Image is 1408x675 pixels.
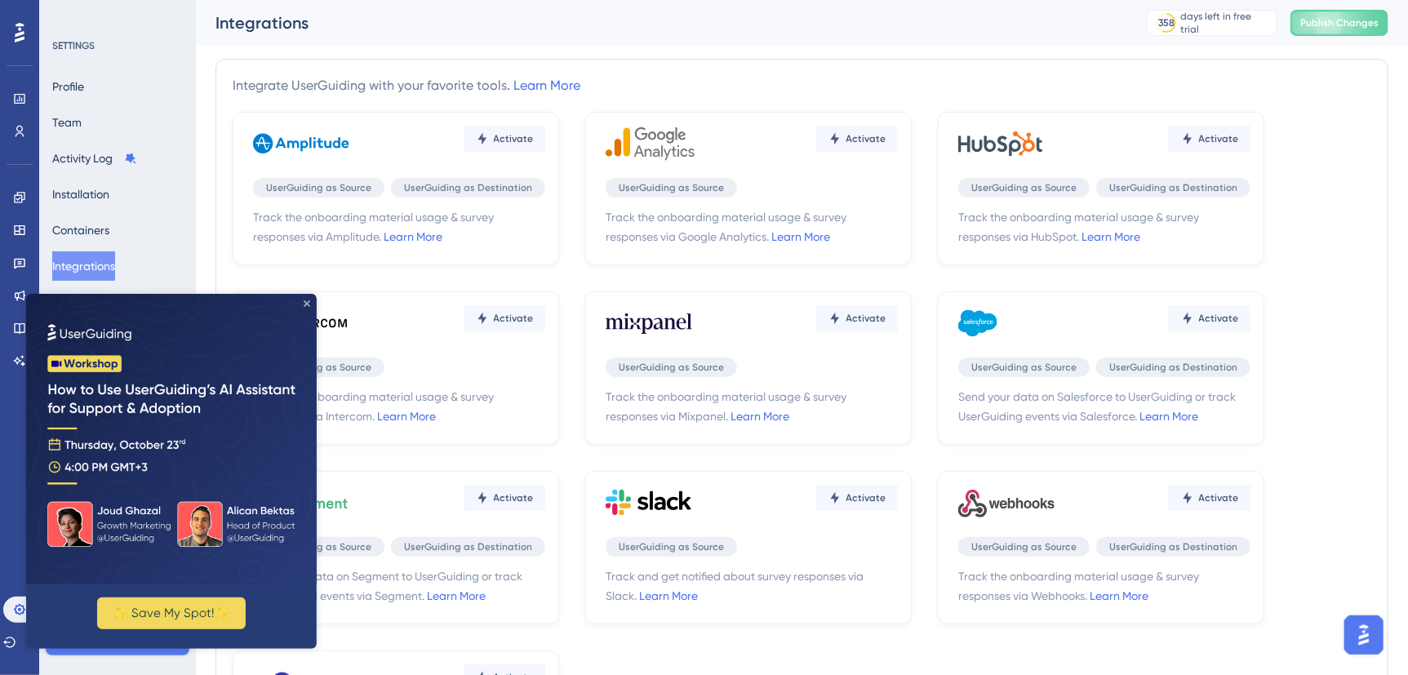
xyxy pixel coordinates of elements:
span: Track the onboarding material usage & survey responses via Mixpanel. [606,387,898,426]
span: Activate [1199,491,1239,504]
span: UserGuiding as Source [266,361,371,374]
span: UserGuiding as Source [971,540,1077,553]
div: SETTINGS [52,39,184,52]
span: UserGuiding as Destination [1109,540,1237,553]
div: Integrate UserGuiding with your favorite tools. [233,76,580,95]
span: Activate [1199,132,1239,145]
span: UserGuiding as Source [971,181,1077,194]
div: 358 [1158,16,1175,29]
a: Learn More [427,589,486,602]
span: Activate [494,491,534,504]
button: Activate [1169,305,1250,331]
button: Activate [816,305,898,331]
span: Activate [846,132,886,145]
button: Activity Log [52,144,137,173]
a: Learn More [513,78,580,93]
button: Activate [464,485,545,511]
a: Learn More [1090,589,1148,602]
div: days left in free trial [1181,10,1272,36]
span: Track the onboarding material usage & survey responses via Intercom. [253,387,545,426]
a: Learn More [1082,230,1140,243]
span: UserGuiding as Source [619,540,724,553]
span: UserGuiding as Source [266,540,371,553]
span: UserGuiding as Source [619,361,724,374]
span: UserGuiding as Source [971,361,1077,374]
button: Team [52,108,82,137]
span: Track the onboarding material usage & survey responses via Webhooks. [958,566,1250,606]
button: Containers [52,215,109,245]
span: UserGuiding as Source [619,181,724,194]
span: Track the onboarding material usage & survey responses via Google Analytics. [606,207,898,246]
button: Activate [816,485,898,511]
button: Activate [1169,126,1250,152]
span: UserGuiding as Source [266,181,371,194]
a: Learn More [377,410,436,423]
button: Activate [464,126,545,152]
span: UserGuiding as Destination [404,540,532,553]
button: Activate [816,126,898,152]
iframe: UserGuiding AI Assistant Launcher [1339,611,1388,659]
span: Send your data on Segment to UserGuiding or track UserGuiding events via Segment. [253,566,545,606]
a: Learn More [384,230,442,243]
button: Data [52,287,79,317]
span: Activate [846,312,886,325]
span: Track the onboarding material usage & survey responses via Amplitude. [253,207,545,246]
span: Activate [1199,312,1239,325]
span: Activate [846,491,886,504]
span: Send your data on Salesforce to UserGuiding or track UserGuiding events via Salesforce. [958,387,1250,426]
button: Activate [1169,485,1250,511]
a: Learn More [731,410,789,423]
a: Learn More [771,230,830,243]
span: Track and get notified about survey responses via Slack. [606,566,898,606]
button: ✨ Save My Spot!✨ [71,304,220,335]
span: Activate [494,312,534,325]
div: Integrations [215,11,1106,34]
span: UserGuiding as Destination [404,181,532,194]
button: Integrations [52,251,115,281]
div: Close Preview [278,7,284,13]
span: UserGuiding as Destination [1109,361,1237,374]
span: Track the onboarding material usage & survey responses via HubSpot. [958,207,1250,246]
span: Activate [494,132,534,145]
a: Learn More [1139,410,1198,423]
button: Publish Changes [1290,10,1388,36]
a: Learn More [639,589,698,602]
span: UserGuiding as Destination [1109,181,1237,194]
button: Installation [52,180,109,209]
button: Activate [464,305,545,331]
button: Profile [52,72,84,101]
span: Publish Changes [1300,16,1379,29]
